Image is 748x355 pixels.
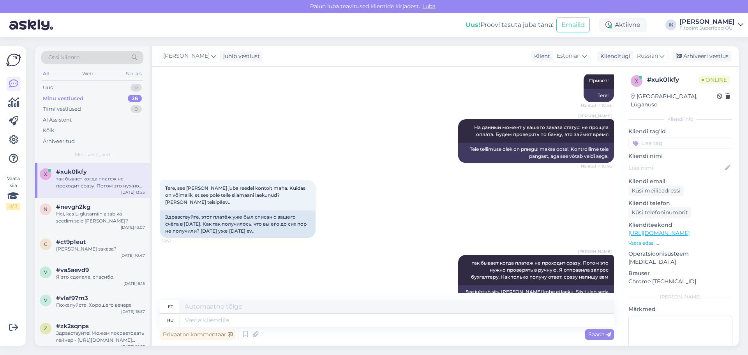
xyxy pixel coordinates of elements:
div: Minu vestlused [43,95,83,102]
p: Klienditeekond [628,221,732,229]
div: Küsi meiliaadressi [628,185,684,196]
p: Kliendi nimi [628,152,732,160]
div: [DATE] 13:53 [121,189,145,195]
div: 26 [128,95,142,102]
div: [DATE] 13:07 [121,224,145,230]
span: [PERSON_NAME] [578,249,612,254]
a: [PERSON_NAME]Fitpoint Superfood OÜ [679,19,743,31]
div: Arhiveeritud [43,138,75,145]
p: [MEDICAL_DATA] [628,258,732,266]
div: 0 [131,84,142,92]
span: [PERSON_NAME] [578,113,612,119]
p: Kliendi tag'id [628,127,732,136]
div: See juhtub siis, [PERSON_NAME] kohe ei laeku. Siis tuleb seda käsitsi kontrollida. Saatsin raamat... [458,285,614,313]
div: [PERSON_NAME] [628,293,732,300]
span: Estonian [557,52,580,60]
p: Chrome [TECHNICAL_ID] [628,277,732,286]
div: IK [665,19,676,30]
div: All [41,69,50,79]
span: #ct9p1eut [56,238,86,245]
div: Küsi telefoninumbrit [628,207,691,218]
span: Minu vestlused [75,151,110,158]
div: Здравствуйте, этот платёж уже был списан с вашего счёта в [DATE]. Как так получилось, что вы его ... [160,210,316,238]
input: Lisa nimi [629,164,723,172]
div: Tere! [584,89,614,102]
span: #xuk0lkfy [56,168,87,175]
span: #vlaf97m3 [56,295,88,302]
div: Uus [43,84,53,92]
div: Kõik [43,127,54,134]
span: Привет! [589,78,609,83]
div: Arhiveeri vestlus [672,51,732,62]
span: На данный момент у вашего заказа статус: не прощла оплата. Будем проверять по банку, это займет в... [474,124,610,137]
span: Nähtud ✓ 10:46 [581,163,612,169]
div: Privaatne kommentaar [160,329,236,340]
div: ru [167,314,174,327]
p: Kliendi telefon [628,199,732,207]
span: 13:53 [162,238,191,244]
span: Tere, see [PERSON_NAME] juba reedel kontolt maha. Kuidas on võimalik, et see pole teile siiamaani... [165,185,307,205]
div: [GEOGRAPHIC_DATA], Lüganuse [631,92,717,109]
div: Fitpoint Superfood OÜ [679,25,735,31]
a: [URL][DOMAIN_NAME] [628,230,690,237]
div: Klienditugi [597,52,630,60]
div: так бывает когда платеж не проходит сразу. Потом это нужно проверять в ручную. Я отправила запрос... [56,175,145,189]
span: так бывает когда платеж не проходит сразу. Потом это нужно проверять в ручную. Я отправила запрос... [471,260,610,280]
span: v [44,269,47,275]
span: Nähtud ✓ 10:45 [581,102,612,108]
div: Tiimi vestlused [43,105,81,113]
div: [PERSON_NAME] заказа? [56,245,145,253]
div: juhib vestlust [220,52,260,60]
div: [DATE] 9:15 [123,281,145,286]
div: Web [81,69,94,79]
span: #va5aevd9 [56,267,89,274]
span: z [44,325,47,331]
span: n [44,206,48,212]
span: Russian [637,52,658,60]
div: [DATE] 18:23 [121,344,145,350]
span: #zk2sqnps [56,323,89,330]
span: Saada [588,331,611,338]
div: Vaata siia [6,175,20,210]
span: Otsi kliente [48,53,79,62]
span: [PERSON_NAME] [163,52,210,60]
span: v [44,297,47,303]
span: Luba [420,3,438,10]
button: Emailid [556,18,590,32]
input: Lisa tag [628,137,732,149]
p: Kliendi email [628,177,732,185]
p: Märkmed [628,305,732,313]
div: Пожалуйста! Хорошего вечера [56,302,145,309]
div: Hei, kas L-glutamiin aitab ka seedimisele [PERSON_NAME]? [56,210,145,224]
div: Здравствуйте! Можем посоветовать гейнер - [URL][DOMAIN_NAME] Подходит, если не хватает калорий из... [56,330,145,344]
div: Klient [531,52,550,60]
div: Я это сделала, спасибо. [56,274,145,281]
div: [PERSON_NAME] [679,19,735,25]
div: [DATE] 10:47 [120,253,145,258]
span: Online [699,76,730,84]
div: # xuk0lkfy [647,75,699,85]
div: AI Assistent [43,116,72,124]
div: et [168,300,173,313]
span: x [44,171,47,177]
div: Teie tellimuse olek on praegu: makse ootel. Kontrollime teie pangast, aga see võtab veidi aega. [458,143,614,163]
b: Uus! [466,21,480,28]
div: Socials [124,69,143,79]
span: x [635,78,638,84]
div: Aktiivne [599,18,647,32]
div: [DATE] 18:57 [121,309,145,314]
div: 2 / 3 [6,203,20,210]
p: Brauser [628,269,732,277]
div: Proovi tasuta juba täna: [466,20,553,30]
div: Kliendi info [628,116,732,123]
img: Askly Logo [6,53,21,67]
p: Operatsioonisüsteem [628,250,732,258]
p: Vaata edasi ... [628,240,732,247]
div: 0 [131,105,142,113]
span: #nevgh2kg [56,203,90,210]
span: c [44,241,48,247]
